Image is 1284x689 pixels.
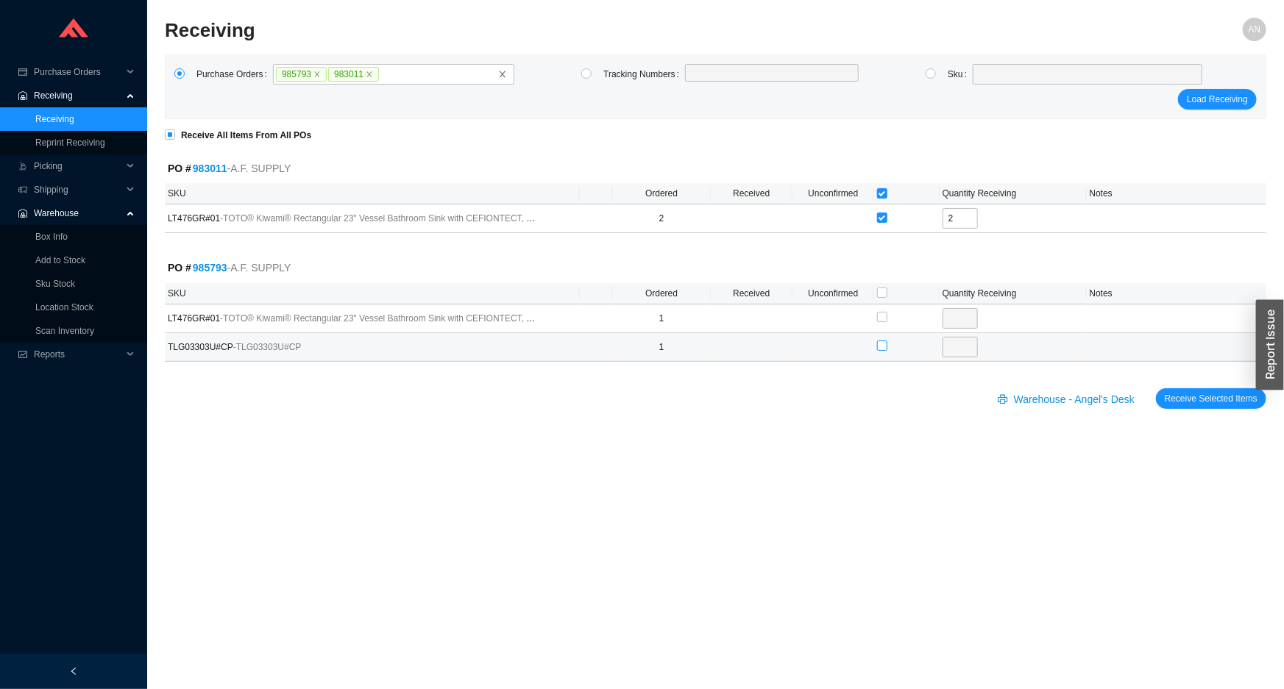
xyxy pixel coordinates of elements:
[940,183,1087,204] th: Quantity Receiving
[196,64,273,85] label: Purchase Orders
[1156,388,1266,409] button: Receive Selected Items
[165,18,991,43] h2: Receiving
[181,130,311,140] strong: Receive All Items From All POs
[227,260,291,276] span: - A.F. SUPPLY
[35,302,93,313] a: Location Stock
[34,201,122,225] span: Warehouse
[1087,283,1266,304] th: Notes
[276,67,327,82] span: 985793
[220,213,637,224] span: - TOTO® Kiwami® Rectangular 23" Vessel Bathroom Sink with CEFIONTECT, Cotton White - LT476GR#01
[613,304,711,333] td: 1
[998,394,1011,406] span: printer
[328,67,379,82] span: 983011
[613,283,711,304] th: Ordered
[168,163,227,174] strong: PO #
[1249,18,1261,41] span: AN
[1165,391,1258,406] span: Receive Selected Items
[603,64,685,85] label: Tracking Numbers
[711,183,792,204] th: Received
[366,71,373,78] span: close
[1014,391,1135,408] span: Warehouse - Angel's Desk
[193,163,227,174] a: 983011
[168,262,227,274] strong: PO #
[35,255,85,265] a: Add to Stock
[792,283,874,304] th: Unconfirmed
[989,388,1147,409] button: printerWarehouse - Angel's Desk
[18,68,28,76] span: credit-card
[1087,183,1266,204] th: Notes
[35,326,94,336] a: Scan Inventory
[940,283,1087,304] th: Quantity Receiving
[193,262,227,274] a: 985793
[498,70,507,79] span: close
[168,340,536,354] span: TLG03303U#CP
[165,183,580,204] th: SKU
[34,60,122,84] span: Purchase Orders
[711,283,792,304] th: Received
[613,333,711,362] td: 1
[34,84,122,107] span: Receiving
[35,232,68,242] a: Box Info
[168,211,536,226] span: LT476GR#01
[35,138,105,148] a: Reprint Receiving
[313,71,321,78] span: close
[380,66,390,82] input: 985793close983011closeclose
[168,311,536,326] span: LT476GR#01
[35,279,75,289] a: Sku Stock
[1187,92,1248,107] span: Load Receiving
[34,343,122,366] span: Reports
[1178,89,1257,110] button: Load Receiving
[613,204,711,233] td: 2
[34,178,122,201] span: Shipping
[233,342,302,352] span: - TLG03303U#CP
[220,313,637,324] span: - TOTO® Kiwami® Rectangular 23" Vessel Bathroom Sink with CEFIONTECT, Cotton White - LT476GR#01
[227,160,291,177] span: - A.F. SUPPLY
[792,183,874,204] th: Unconfirmed
[948,64,973,85] label: Sku
[613,183,711,204] th: Ordered
[34,154,122,178] span: Picking
[69,667,78,676] span: left
[165,283,580,304] th: SKU
[18,350,28,359] span: fund
[35,114,74,124] a: Receiving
